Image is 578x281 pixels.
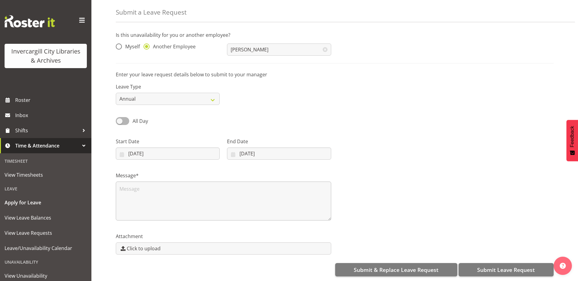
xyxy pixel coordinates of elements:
[569,126,575,147] span: Feedback
[116,138,220,145] label: Start Date
[2,155,90,167] div: Timesheet
[116,147,220,160] input: Click to select...
[2,167,90,182] a: View Timesheets
[227,138,331,145] label: End Date
[335,263,457,276] button: Submit & Replace Leave Request
[11,47,81,65] div: Invercargill City Libraries & Archives
[5,213,87,222] span: View Leave Balances
[560,263,566,269] img: help-xxl-2.png
[5,271,87,280] span: View Unavailability
[459,263,554,276] button: Submit Leave Request
[122,43,140,50] span: Myself
[227,147,331,160] input: Click to select...
[116,71,554,78] p: Enter your leave request details below to submit to your manager
[2,195,90,210] a: Apply for Leave
[116,31,554,39] p: Is this unavailability for you or another employee?
[2,241,90,256] a: Leave/Unavailability Calendar
[15,111,88,120] span: Inbox
[5,228,87,238] span: View Leave Requests
[5,244,87,253] span: Leave/Unavailability Calendar
[116,83,220,90] label: Leave Type
[2,256,90,268] div: Unavailability
[15,141,79,150] span: Time & Attendance
[477,266,535,274] span: Submit Leave Request
[127,245,161,252] span: Click to upload
[116,9,186,16] h4: Submit a Leave Request
[354,266,438,274] span: Submit & Replace Leave Request
[2,225,90,241] a: View Leave Requests
[2,182,90,195] div: Leave
[2,210,90,225] a: View Leave Balances
[15,95,88,105] span: Roster
[5,15,55,27] img: Rosterit website logo
[15,126,79,135] span: Shifts
[116,233,331,240] label: Attachment
[5,170,87,179] span: View Timesheets
[227,43,331,56] input: Select Employee
[150,43,196,50] span: Another Employee
[566,120,578,161] button: Feedback - Show survey
[116,172,331,179] label: Message*
[133,118,148,124] span: All Day
[5,198,87,207] span: Apply for Leave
